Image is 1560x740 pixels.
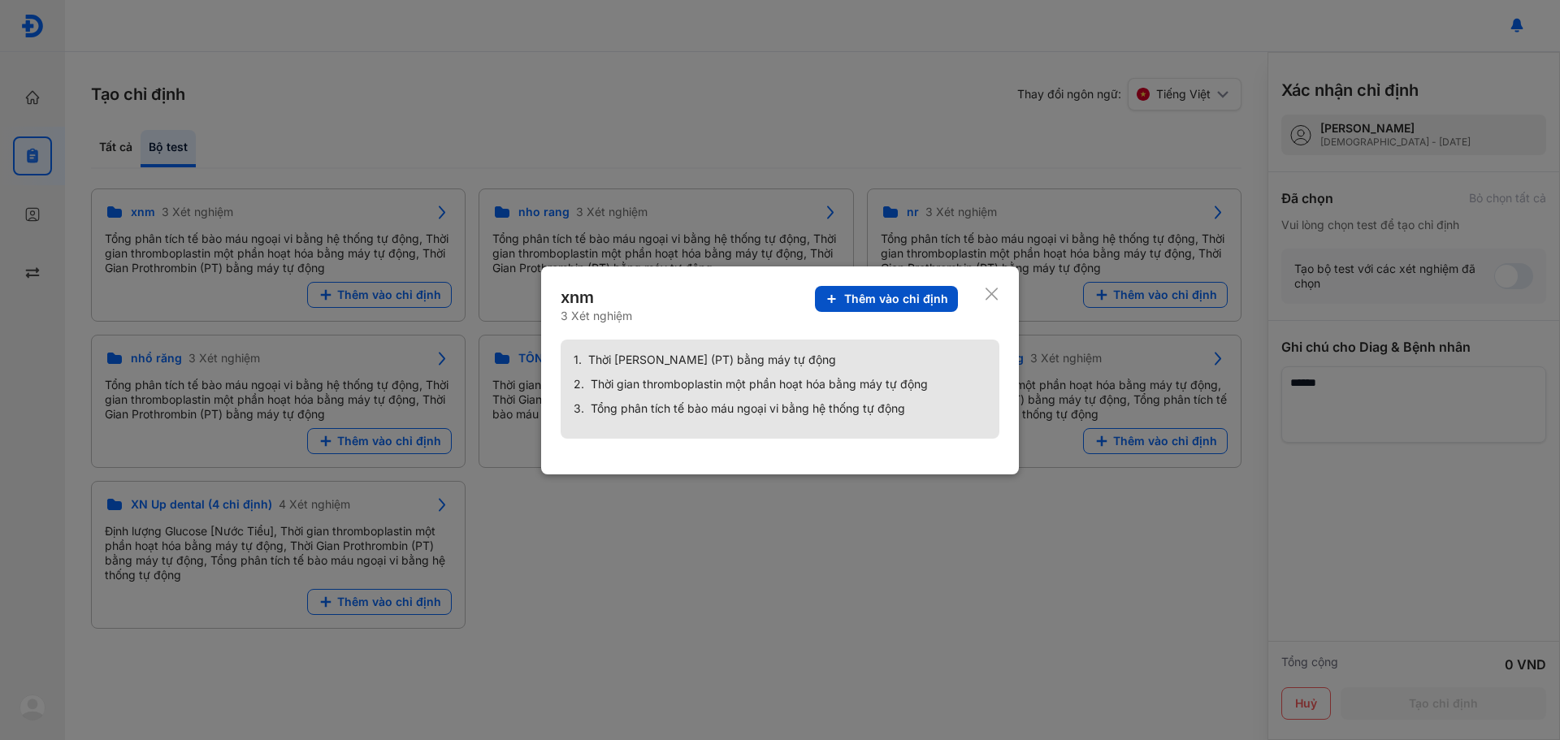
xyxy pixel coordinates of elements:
[574,401,584,416] span: 3.
[591,401,905,416] span: Tổng phân tích tế bào máu ngoại vi bằng hệ thống tự động
[844,292,948,306] span: Thêm vào chỉ định
[574,353,582,367] span: 1.
[591,377,928,392] span: Thời gian thromboplastin một phần hoạt hóa bằng máy tự động
[561,309,632,323] div: 3 Xét nghiệm
[815,286,958,312] button: Thêm vào chỉ định
[561,286,632,309] div: xnm
[574,377,584,392] span: 2.
[588,353,836,367] span: Thời [PERSON_NAME] (PT) bằng máy tự động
